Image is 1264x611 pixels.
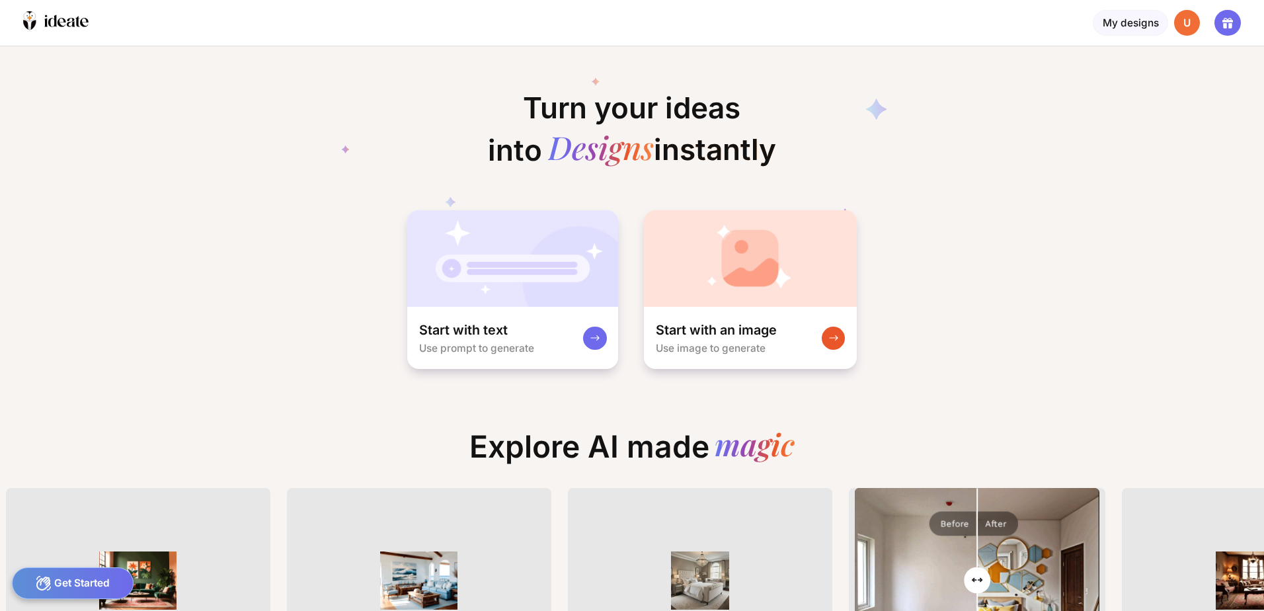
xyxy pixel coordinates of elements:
[656,321,777,339] div: Start with an image
[1093,10,1167,36] div: My designs
[89,551,188,610] img: ThumbnailRustic%20Jungle.png
[419,321,508,339] div: Start with text
[651,551,750,610] img: Thumbnailexplore-image9.png
[644,210,856,307] img: startWithImageCardBg.jpg
[370,551,469,610] img: ThumbnailOceanlivingroom.png
[656,342,766,354] div: Use image to generate
[419,342,534,354] div: Use prompt to generate
[12,567,134,599] div: Get Started
[407,210,618,307] img: startWithTextCardBg.jpg
[715,428,795,465] div: magic
[1174,10,1201,36] div: U
[457,428,807,477] div: Explore AI made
